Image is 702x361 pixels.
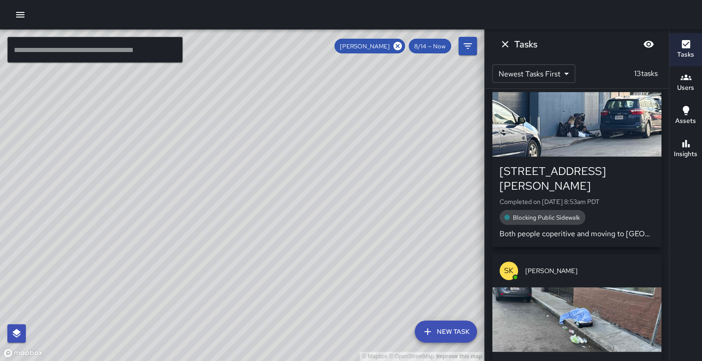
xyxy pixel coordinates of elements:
[631,68,661,79] p: 13 tasks
[669,66,702,99] button: Users
[496,35,514,53] button: Dismiss
[492,59,661,247] button: SK[PERSON_NAME][STREET_ADDRESS][PERSON_NAME]Completed on [DATE] 8:53am PDTBlocking Public Sidewal...
[415,320,477,343] button: New Task
[677,50,694,60] h6: Tasks
[675,116,696,126] h6: Assets
[500,228,654,239] p: Both people coperitive and moving to [GEOGRAPHIC_DATA] for breakfast then to [GEOGRAPHIC_DATA][PE...
[525,266,654,275] span: [PERSON_NAME]
[500,197,654,206] p: Completed on [DATE] 8:53am PDT
[669,133,702,166] button: Insights
[639,35,658,53] button: Blur
[492,64,575,83] div: Newest Tasks First
[674,149,697,159] h6: Insights
[458,37,477,55] button: Filters
[507,214,585,221] span: Blocking Public Sidewalk
[514,37,537,52] h6: Tasks
[500,164,654,193] div: [STREET_ADDRESS][PERSON_NAME]
[677,83,694,93] h6: Users
[669,33,702,66] button: Tasks
[669,99,702,133] button: Assets
[504,265,513,276] p: SK
[334,42,395,50] span: [PERSON_NAME]
[409,42,451,50] span: 8/14 — Now
[334,39,405,53] div: [PERSON_NAME]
